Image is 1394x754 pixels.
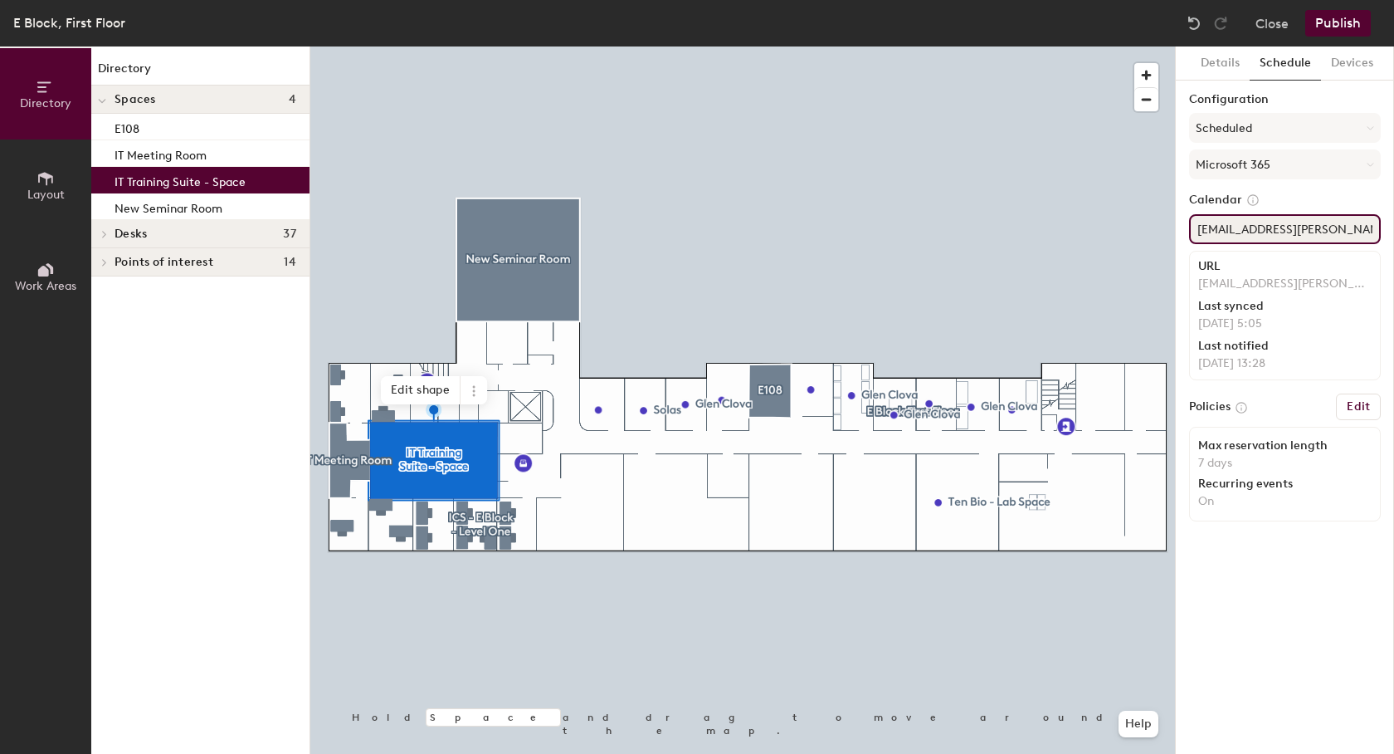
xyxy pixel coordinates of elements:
button: Microsoft 365 [1189,149,1381,179]
button: Help [1119,711,1158,737]
span: 37 [283,228,296,241]
span: Directory [20,96,71,110]
p: [DATE] 13:28 [1198,356,1372,371]
span: Edit shape [381,376,461,404]
span: Points of interest [115,256,213,269]
span: Desks [115,228,147,241]
span: 4 [289,93,296,106]
p: IT Training Suite - Space [115,170,246,189]
p: New Seminar Room [115,197,222,216]
img: Undo [1186,15,1202,32]
input: Add calendar email [1189,214,1381,244]
button: Devices [1321,47,1383,81]
button: Edit [1336,394,1381,420]
button: Close [1255,10,1289,37]
span: 14 [284,256,296,269]
p: On [1198,494,1372,509]
h1: Directory [91,60,310,86]
div: Last notified [1198,340,1372,353]
p: [EMAIL_ADDRESS][PERSON_NAME][DOMAIN_NAME] [1198,277,1372,291]
p: [DATE] 5:05 [1198,316,1372,331]
h6: Edit [1347,400,1370,414]
button: Scheduled [1189,113,1381,143]
div: E Block, First Floor [13,12,125,33]
img: Redo [1212,15,1229,32]
button: Schedule [1250,47,1321,81]
div: Last synced [1198,300,1372,313]
button: Details [1191,47,1250,81]
button: Publish [1305,10,1371,37]
p: 7 days [1198,456,1372,471]
span: Layout [27,188,65,202]
label: Configuration [1189,93,1381,106]
div: URL [1198,260,1372,273]
div: Max reservation length [1198,439,1372,453]
div: Recurring events [1198,477,1372,491]
span: Spaces [115,93,156,106]
p: IT Meeting Room [115,144,207,163]
label: Policies [1189,400,1231,414]
p: E108 [115,117,139,136]
label: Calendar [1189,193,1381,208]
span: Work Areas [15,279,76,293]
